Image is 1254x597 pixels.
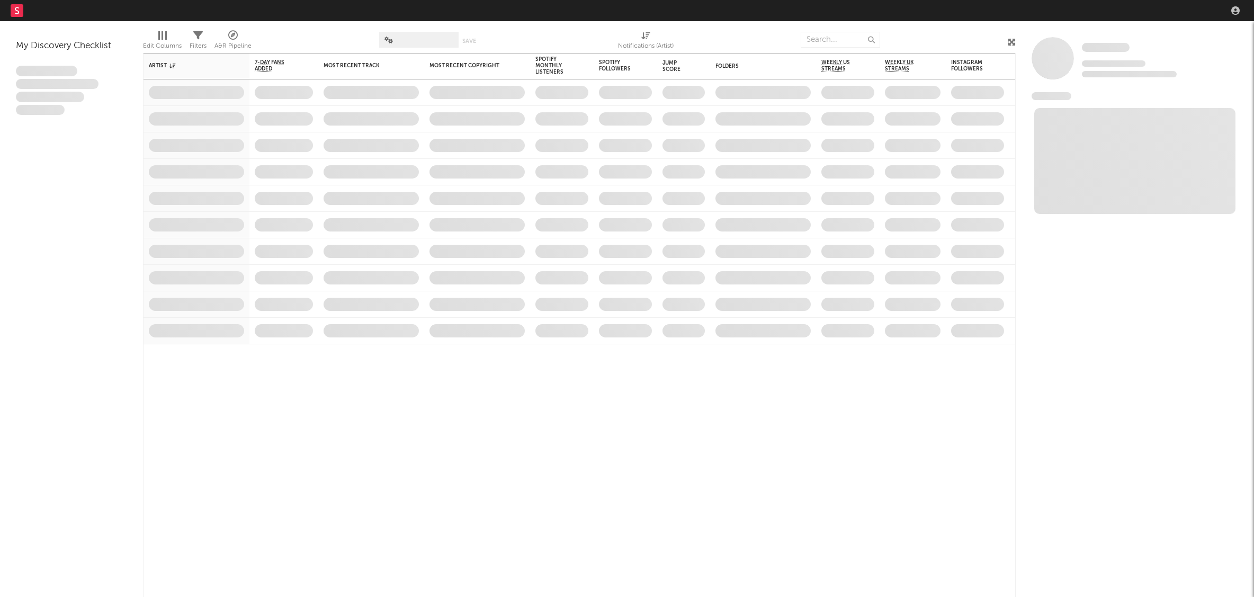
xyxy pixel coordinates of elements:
[190,40,207,52] div: Filters
[149,63,228,69] div: Artist
[618,40,674,52] div: Notifications (Artist)
[234,60,244,71] button: Filter by Artist
[599,59,636,72] div: Spotify Followers
[715,63,795,69] div: Folders
[662,60,689,73] div: Jump Score
[214,40,252,52] div: A&R Pipeline
[514,60,525,71] button: Filter by Most Recent Copyright
[302,60,313,71] button: Filter by 7-Day Fans Added
[16,66,77,76] span: Lorem ipsum dolor
[214,26,252,57] div: A&R Pipeline
[951,59,988,72] div: Instagram Followers
[930,60,941,71] button: Filter by Weekly UK Streams
[1082,71,1177,77] span: 0 fans last week
[618,26,674,57] div: Notifications (Artist)
[641,60,652,71] button: Filter by Spotify Followers
[864,60,874,71] button: Filter by Weekly US Streams
[1082,42,1130,53] a: Some Artist
[578,60,588,71] button: Filter by Spotify Monthly Listeners
[1082,60,1145,67] span: Tracking Since: [DATE]
[143,40,182,52] div: Edit Columns
[16,92,84,102] span: Praesent ac interdum
[408,60,419,71] button: Filter by Most Recent Track
[694,61,705,72] button: Filter by Jump Score
[429,63,509,69] div: Most Recent Copyright
[535,56,572,75] div: Spotify Monthly Listeners
[190,26,207,57] div: Filters
[16,40,127,52] div: My Discovery Checklist
[1032,92,1071,100] span: News Feed
[143,26,182,57] div: Edit Columns
[324,63,403,69] div: Most Recent Track
[885,59,925,72] span: Weekly UK Streams
[1082,43,1130,52] span: Some Artist
[16,79,98,90] span: Integer aliquet in purus et
[462,38,476,44] button: Save
[801,32,880,48] input: Search...
[255,59,297,72] span: 7-Day Fans Added
[800,61,811,72] button: Filter by Folders
[821,59,858,72] span: Weekly US Streams
[16,105,65,115] span: Aliquam viverra
[993,60,1004,71] button: Filter by Instagram Followers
